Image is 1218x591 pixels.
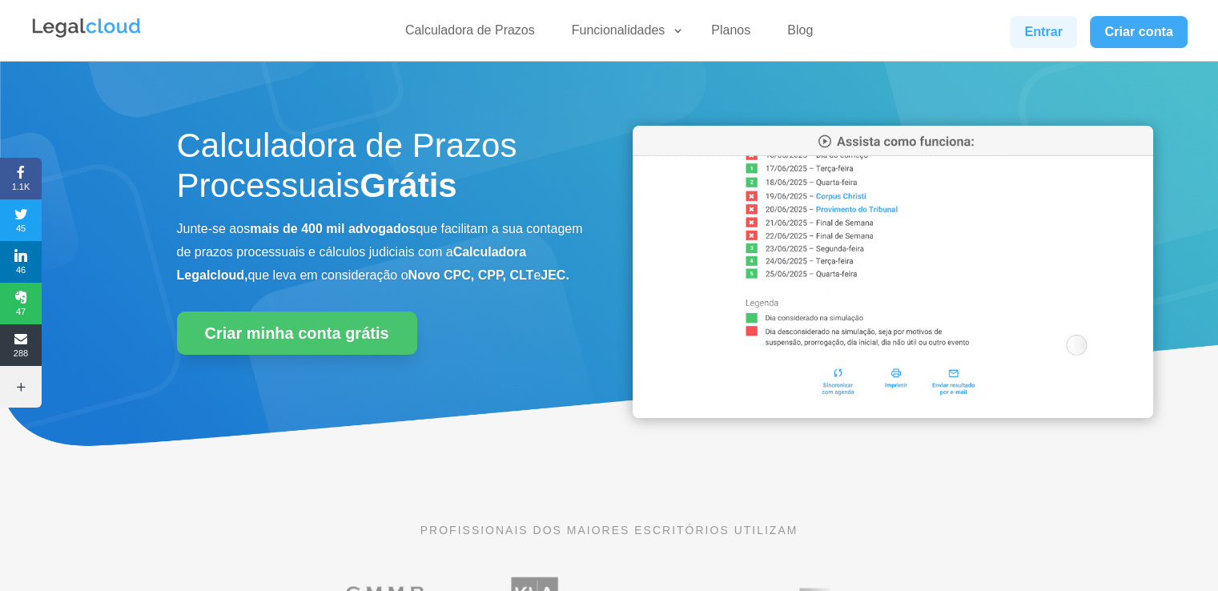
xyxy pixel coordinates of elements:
[633,126,1153,418] img: Calculadora de Prazos Processuais da Legalcloud
[250,222,416,235] b: mais de 400 mil advogados
[541,268,569,282] b: JEC.
[1090,16,1188,48] a: Criar conta
[177,312,417,355] a: Criar minha conta grátis
[1010,16,1077,48] a: Entrar
[562,22,685,46] a: Funcionalidades
[30,16,143,40] img: Legalcloud Logo
[633,407,1153,420] a: Calculadora de Prazos Processuais da Legalcloud
[396,22,545,46] a: Calculadora de Prazos
[701,22,760,46] a: Planos
[177,521,1042,539] p: PROFISSIONAIS DOS MAIORES ESCRITÓRIOS UTILIZAM
[360,167,456,204] strong: Grátis
[177,245,527,282] b: Calculadora Legalcloud,
[177,218,585,287] p: Junte-se aos que facilitam a sua contagem de prazos processuais e cálculos judiciais com a que le...
[778,22,822,46] a: Blog
[408,268,534,282] b: Novo CPC, CPP, CLT
[177,126,585,215] h1: Calculadora de Prazos Processuais
[30,29,143,42] a: Logo da Legalcloud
